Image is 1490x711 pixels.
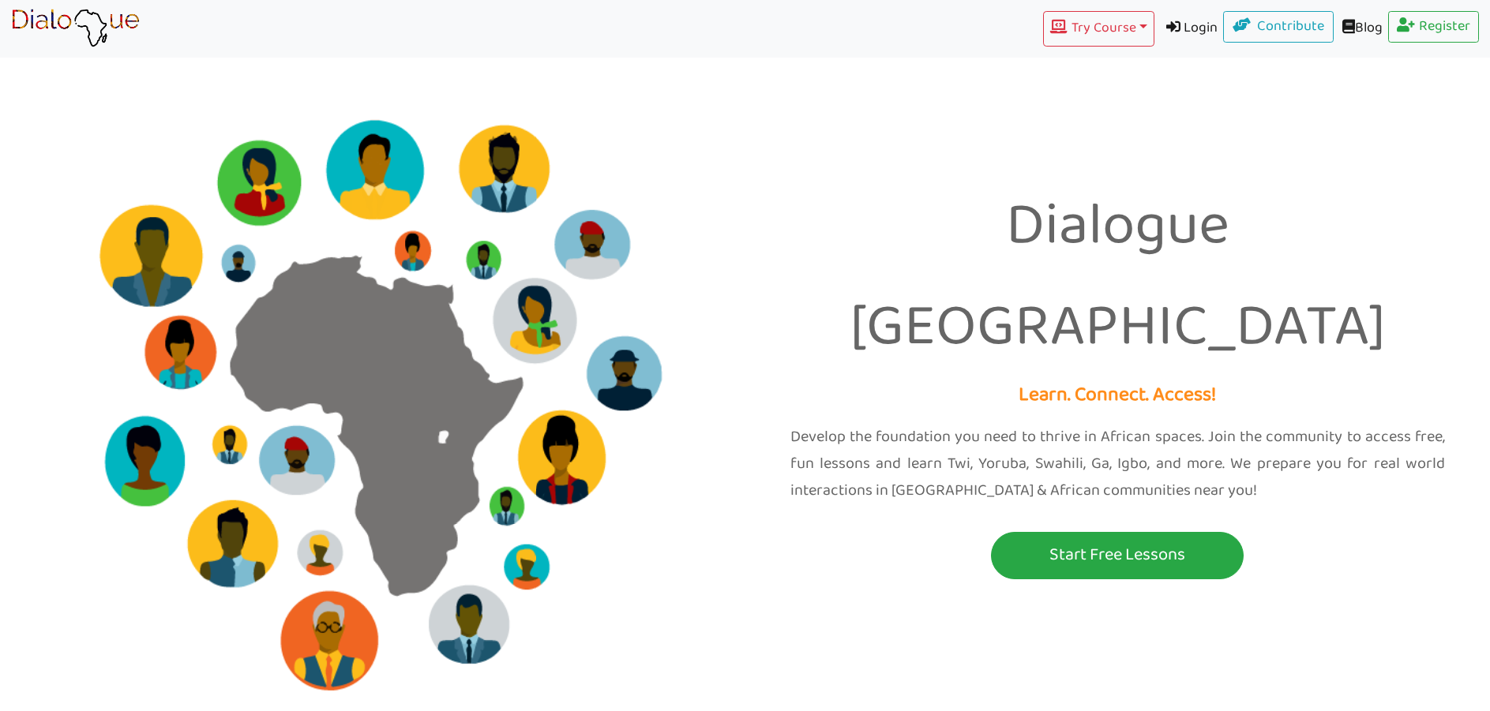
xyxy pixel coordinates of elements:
a: Login [1154,11,1224,47]
button: Try Course [1043,11,1154,47]
img: learn African language platform app [11,9,140,48]
p: Learn. Connect. Access! [757,379,1479,413]
p: Start Free Lessons [995,541,1240,570]
a: Blog [1334,11,1388,47]
p: Dialogue [GEOGRAPHIC_DATA] [757,178,1479,379]
a: Register [1388,11,1480,43]
button: Start Free Lessons [991,532,1244,579]
p: Develop the foundation you need to thrive in African spaces. Join the community to access free, f... [790,424,1446,504]
a: Start Free Lessons [757,532,1479,579]
a: Contribute [1223,11,1334,43]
